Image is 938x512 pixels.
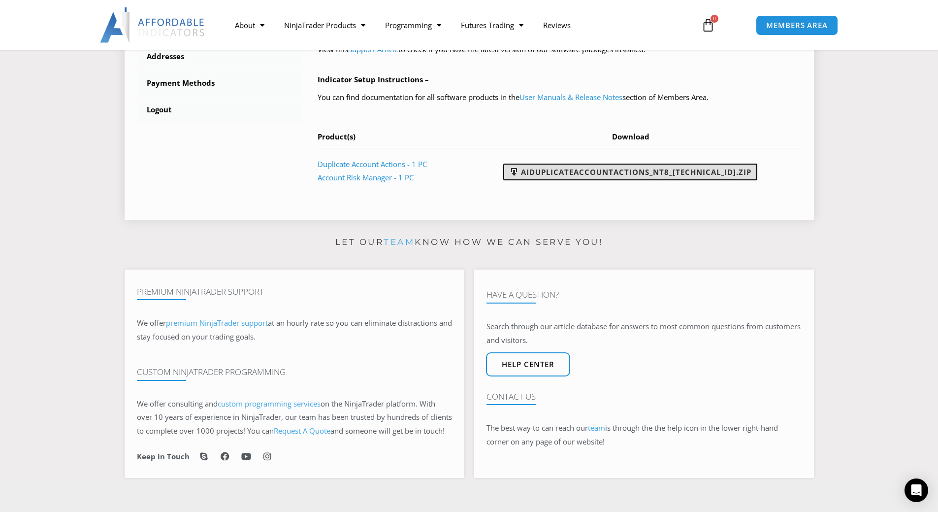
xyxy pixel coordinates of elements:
[137,70,303,96] a: Payment Methods
[166,318,268,328] a: premium NinjaTrader support
[502,361,554,368] span: Help center
[486,320,802,347] p: Search through our article database for answers to most common questions from customers and visit...
[756,15,838,35] a: MEMBERS AREA
[384,237,415,247] a: team
[137,399,321,409] span: We offer consulting and
[486,290,802,300] h4: Have A Question?
[533,14,581,36] a: Reviews
[274,14,375,36] a: NinjaTrader Products
[486,421,802,449] p: The best way to can reach our is through the the help icon in the lower right-hand corner on any ...
[100,7,206,43] img: LogoAI | Affordable Indicators – NinjaTrader
[766,22,828,29] span: MEMBERS AREA
[137,367,452,377] h4: Custom NinjaTrader Programming
[137,318,166,328] span: We offer
[318,172,414,182] a: Account Risk Manager - 1 PC
[137,287,452,297] h4: Premium NinjaTrader Support
[318,74,429,84] b: Indicator Setup Instructions –
[318,132,356,141] span: Product(s)
[137,318,452,341] span: at an hourly rate so you can eliminate distractions and stay focused on your trading goals.
[905,478,928,502] div: Open Intercom Messenger
[318,159,427,169] a: Duplicate Account Actions - 1 PC
[274,426,330,436] a: Request A Quote
[503,164,757,180] a: AIDuplicateAccountActions_NT8_[TECHNICAL_ID].zip
[451,14,533,36] a: Futures Trading
[318,91,802,104] p: You can find documentation for all software products in the section of Members Area.
[137,452,190,461] h6: Keep in Touch
[486,392,802,402] h4: Contact Us
[588,423,605,433] a: team
[375,14,451,36] a: Programming
[137,44,303,69] a: Addresses
[125,235,814,250] p: Let our know how we can serve you!
[137,399,452,436] span: on the NinjaTrader platform. With over 10 years of experience in NinjaTrader, our team has been t...
[225,14,690,36] nav: Menu
[486,352,570,376] a: Help center
[519,92,622,102] a: User Manuals & Release Notes
[686,11,730,39] a: 0
[612,132,649,141] span: Download
[711,15,718,23] span: 0
[225,14,274,36] a: About
[137,97,303,123] a: Logout
[218,399,321,409] a: custom programming services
